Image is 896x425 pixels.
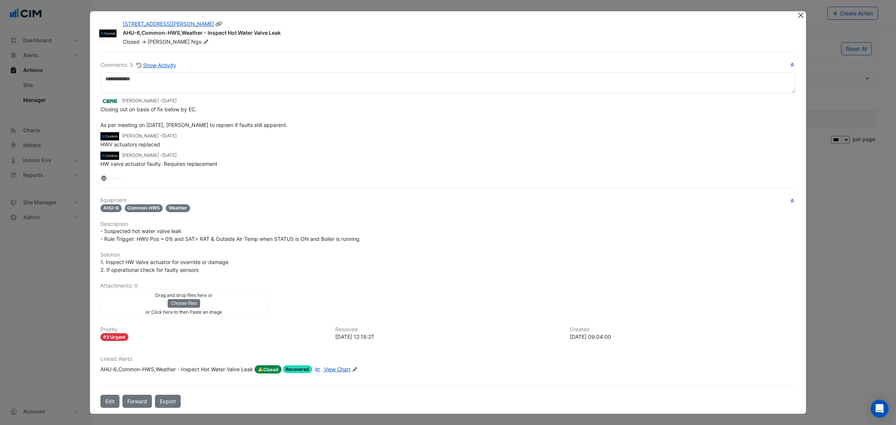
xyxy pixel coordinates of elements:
[100,252,796,258] h6: Solution
[100,106,287,128] span: Closing out on basis of fix below by EC. As per meeting on [DATE], [PERSON_NAME] to repoen if fau...
[162,152,177,158] span: 2022-08-29 14:23:09
[100,228,360,242] span: - Suspected hot water valve leak - Rule Trigger: HWV Pos = 0% and SAT> RAT & Outside Air Temp whe...
[155,395,181,408] a: Export
[215,21,222,27] span: Copy link to clipboard
[100,161,219,175] span: HW valve actuator faulty. Requires replacement Will send replacement quote. [DATE]
[166,204,190,212] span: Weather
[100,395,119,408] button: Edit
[100,152,119,160] img: EC Group
[136,61,177,69] button: Show Activity
[255,365,281,373] span: Closed
[123,21,214,27] a: [STREET_ADDRESS][PERSON_NAME]
[123,29,788,38] div: AHU-6,Common-HWS,Weather - Inspect Hot Water Valve Leak
[100,365,253,373] div: AHU-6,Common-HWS,Weather - Inspect Hot Water Valve Leak
[100,204,122,212] span: AHU-6
[570,333,796,341] div: [DATE] 09:04:00
[335,326,561,333] h6: Resolved
[100,197,796,204] h6: Equipment
[100,176,107,181] fa-layers: More
[168,299,200,307] button: Choose files
[100,221,796,227] h6: Description
[155,292,212,298] small: Drag and drop files here or
[122,97,177,104] small: [PERSON_NAME] -
[100,283,796,289] h6: Attachments: 0
[871,400,889,418] div: Open Intercom Messenger
[100,132,119,140] img: EC Group
[324,366,351,372] span: View Chart
[125,204,163,212] span: Common-HWS
[283,365,312,373] span: Recovered
[191,38,210,46] span: Ngo
[162,98,177,103] span: 2023-08-16 12:18:25
[100,61,177,69] div: Comments: 3
[162,133,177,139] span: 2023-08-16 08:20:06
[100,259,228,273] span: 1. Inspect HW Valve actuator for override or damage 2. If operational check for faulty sensors
[335,333,561,341] div: [DATE] 12:18:27
[100,326,326,333] h6: Priority
[797,11,805,19] button: Close
[100,356,796,362] h6: Linked Alerts
[314,365,350,373] a: View Chart
[99,30,116,37] img: EC Group
[147,38,190,45] span: [PERSON_NAME]
[122,395,152,408] button: Forward
[570,326,796,333] h6: Created
[352,367,358,372] fa-icon: Edit Linked Alerts
[100,97,119,105] img: CBRE Charter Hall
[122,133,177,139] small: [PERSON_NAME] -
[123,38,140,45] span: Closed
[146,309,222,315] small: or Click here to then Paste an image
[122,152,177,159] small: [PERSON_NAME] -
[100,333,128,341] div: P2 Urgent
[141,38,146,45] span: ->
[100,141,160,148] span: HWV actuators replaced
